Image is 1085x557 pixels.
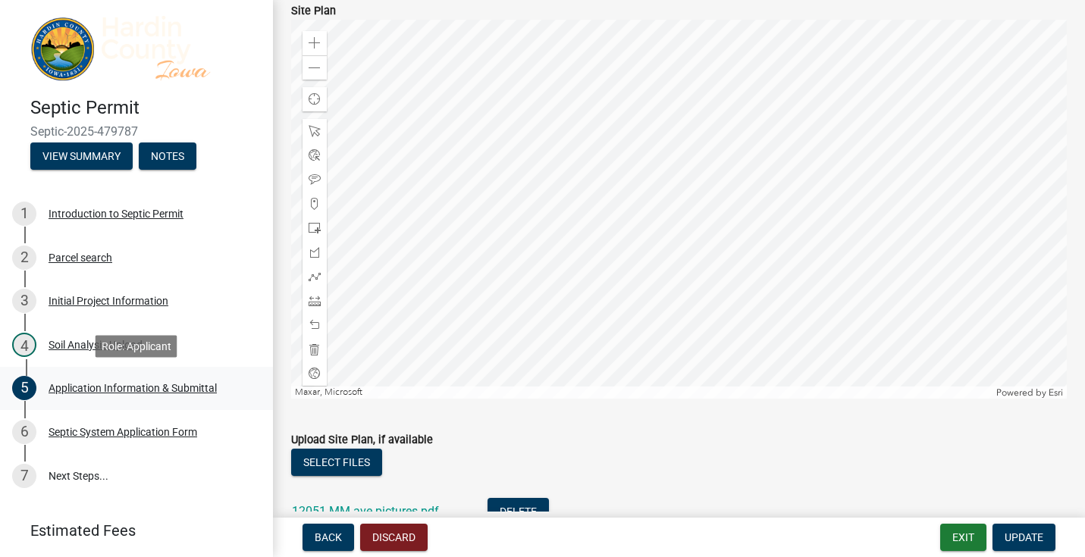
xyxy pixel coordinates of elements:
[12,333,36,357] div: 4
[303,31,327,55] div: Zoom in
[12,464,36,488] div: 7
[12,376,36,400] div: 5
[49,340,143,350] div: Soil Analysis Upload
[291,449,382,476] button: Select files
[30,97,261,119] h4: Septic Permit
[30,124,243,139] span: Septic-2025-479787
[12,246,36,270] div: 2
[992,386,1067,399] div: Powered by
[940,524,986,551] button: Exit
[291,6,336,17] label: Site Plan
[303,55,327,80] div: Zoom out
[292,504,439,518] a: 12051 MM ave pictures.pdf
[303,87,327,111] div: Find my location
[49,252,112,263] div: Parcel search
[1005,531,1043,543] span: Update
[139,142,196,170] button: Notes
[1049,387,1063,398] a: Esri
[992,524,1055,551] button: Update
[291,435,433,446] label: Upload Site Plan, if available
[12,289,36,313] div: 3
[488,498,549,525] button: Delete
[360,524,428,551] button: Discard
[96,335,177,357] div: Role: Applicant
[291,386,992,399] div: Maxar, Microsoft
[12,202,36,226] div: 1
[12,420,36,444] div: 6
[49,208,183,219] div: Introduction to Septic Permit
[139,152,196,164] wm-modal-confirm: Notes
[49,383,217,393] div: Application Information & Submittal
[303,524,354,551] button: Back
[30,16,249,81] img: Hardin County, Iowa
[315,531,342,543] span: Back
[30,142,133,170] button: View Summary
[488,505,549,520] wm-modal-confirm: Delete Document
[49,427,197,437] div: Septic System Application Form
[30,152,133,164] wm-modal-confirm: Summary
[12,515,249,546] a: Estimated Fees
[49,296,168,306] div: Initial Project Information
